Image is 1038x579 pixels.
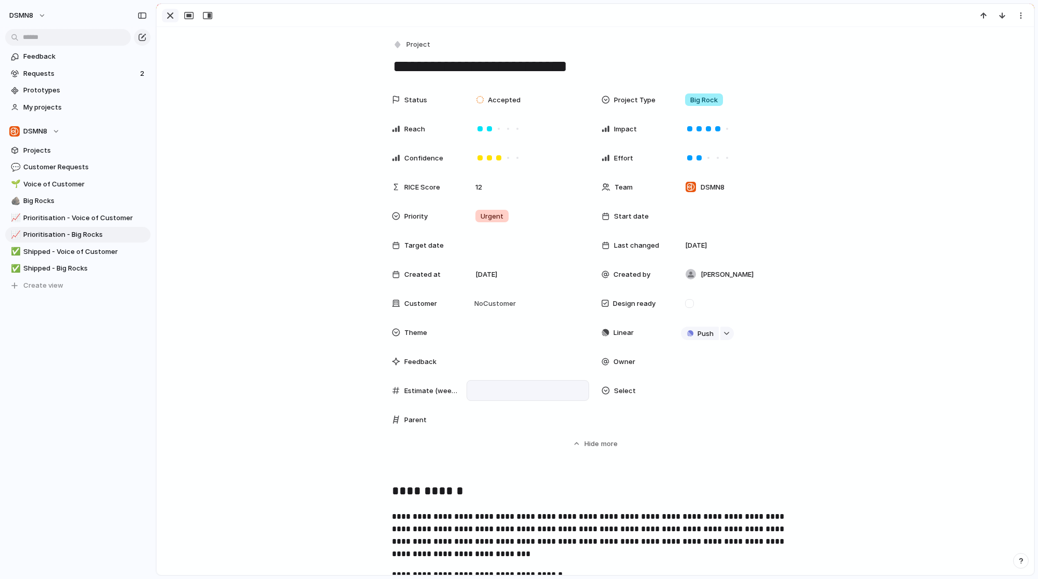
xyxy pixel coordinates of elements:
[5,193,151,209] a: 🪨Big Rocks
[614,95,655,105] span: Project Type
[614,182,633,193] span: Team
[5,66,151,82] a: Requests2
[471,299,516,309] span: No Customer
[404,240,444,251] span: Target date
[681,327,719,340] button: Push
[614,386,636,396] span: Select
[404,328,427,338] span: Theme
[406,39,430,50] span: Project
[5,177,151,192] a: 🌱Voice of Customer
[23,126,47,137] span: DSMN8
[391,37,433,52] button: Project
[613,270,650,280] span: Created by
[701,182,725,193] span: DSMN8
[5,143,151,158] a: Projects
[404,211,428,222] span: Priority
[404,270,441,280] span: Created at
[613,357,635,367] span: Owner
[698,329,714,339] span: Push
[5,124,151,139] button: DSMN8
[23,263,147,274] span: Shipped - Big Rocks
[11,246,18,258] div: ✅
[488,95,521,105] span: Accepted
[23,280,63,291] span: Create view
[5,227,151,243] a: 📈Prioritisation - Big Rocks
[23,102,147,113] span: My projects
[23,85,147,96] span: Prototypes
[614,240,659,251] span: Last changed
[392,434,799,453] button: Hidemore
[614,153,633,164] span: Effort
[404,153,443,164] span: Confidence
[11,212,18,224] div: 📈
[11,263,18,275] div: ✅
[9,196,20,206] button: 🪨
[23,213,147,223] span: Prioritisation - Voice of Customer
[11,229,18,241] div: 📈
[9,230,20,240] button: 📈
[404,95,427,105] span: Status
[9,213,20,223] button: 📈
[23,69,137,79] span: Requests
[23,145,147,156] span: Projects
[23,179,147,190] span: Voice of Customer
[9,247,20,257] button: ✅
[690,95,718,105] span: Big Rock
[11,161,18,173] div: 💬
[701,270,754,280] span: [PERSON_NAME]
[9,263,20,274] button: ✅
[404,182,440,193] span: RICE Score
[5,83,151,98] a: Prototypes
[11,195,18,207] div: 🪨
[614,211,649,222] span: Start date
[9,162,20,172] button: 💬
[5,261,151,276] a: ✅Shipped - Big Rocks
[5,210,151,226] a: 📈Prioritisation - Voice of Customer
[9,10,33,21] span: DSMN8
[471,177,486,193] span: 12
[9,179,20,190] button: 🌱
[23,230,147,240] span: Prioritisation - Big Rocks
[23,162,147,172] span: Customer Requests
[404,124,425,134] span: Reach
[23,51,147,62] span: Feedback
[11,178,18,190] div: 🌱
[404,386,458,396] span: Estimate (weeks)
[404,357,436,367] span: Feedback
[23,196,147,206] span: Big Rocks
[5,278,151,293] button: Create view
[614,124,637,134] span: Impact
[481,211,503,222] span: Urgent
[5,100,151,115] a: My projects
[613,328,634,338] span: Linear
[23,247,147,257] span: Shipped - Voice of Customer
[5,7,51,24] button: DSMN8
[140,69,146,79] span: 2
[404,415,427,425] span: Parent
[404,299,437,309] span: Customer
[5,244,151,260] a: ✅Shipped - Voice of Customer
[685,240,707,251] span: [DATE]
[5,49,151,64] a: Feedback
[5,159,151,175] a: 💬Customer Requests
[601,439,618,449] span: more
[475,270,497,280] span: [DATE]
[613,299,655,309] span: Design ready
